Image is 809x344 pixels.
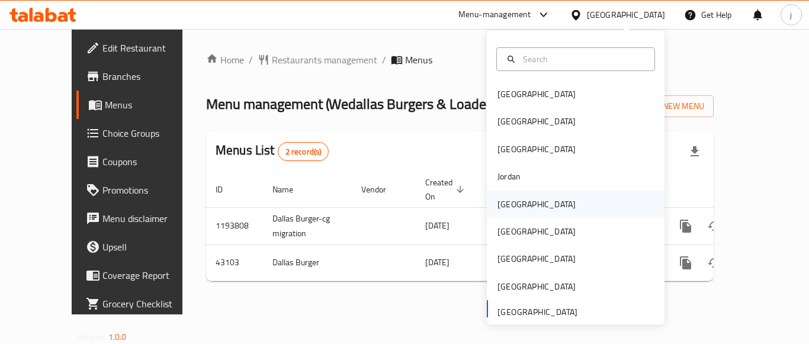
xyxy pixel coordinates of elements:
[249,53,253,67] li: /
[216,182,238,197] span: ID
[278,142,329,161] div: Total records count
[425,175,468,204] span: Created On
[680,137,709,166] div: Export file
[102,183,197,197] span: Promotions
[76,176,207,204] a: Promotions
[700,249,728,277] button: Change Status
[76,233,207,261] a: Upsell
[518,53,647,66] input: Search
[258,53,377,67] a: Restaurants management
[76,119,207,147] a: Choice Groups
[497,280,576,293] div: [GEOGRAPHIC_DATA]
[102,69,197,83] span: Branches
[102,297,197,311] span: Grocery Checklist
[105,98,197,112] span: Menus
[76,147,207,176] a: Coupons
[361,182,402,197] span: Vendor
[102,155,197,169] span: Coupons
[425,255,450,270] span: [DATE]
[278,146,329,157] span: 2 record(s)
[263,245,352,281] td: Dallas Burger
[700,212,728,240] button: Change Status
[206,245,263,281] td: 43103
[76,34,207,62] a: Edit Restaurant
[497,225,576,238] div: [GEOGRAPHIC_DATA]
[102,126,197,140] span: Choice Groups
[631,99,704,114] span: Add New Menu
[206,91,529,117] span: Menu management ( Wedallas Burgers & Loaded Fries )
[497,198,576,211] div: [GEOGRAPHIC_DATA]
[790,8,792,21] span: j
[216,142,329,161] h2: Menus List
[587,8,665,21] div: [GEOGRAPHIC_DATA]
[206,207,263,245] td: 1193808
[672,249,700,277] button: more
[272,182,309,197] span: Name
[622,95,714,117] button: Add New Menu
[102,240,197,254] span: Upsell
[497,115,576,128] div: [GEOGRAPHIC_DATA]
[102,211,197,226] span: Menu disclaimer
[76,204,207,233] a: Menu disclaimer
[497,252,576,265] div: [GEOGRAPHIC_DATA]
[206,53,244,67] a: Home
[272,53,377,67] span: Restaurants management
[76,290,207,318] a: Grocery Checklist
[425,218,450,233] span: [DATE]
[206,53,714,67] nav: breadcrumb
[382,53,386,67] li: /
[76,261,207,290] a: Coverage Report
[458,8,531,22] div: Menu-management
[497,143,576,156] div: [GEOGRAPHIC_DATA]
[102,41,197,55] span: Edit Restaurant
[405,53,432,67] span: Menus
[497,170,521,183] div: Jordan
[263,207,352,245] td: Dallas Burger-cg migration
[76,91,207,119] a: Menus
[102,268,197,282] span: Coverage Report
[672,212,700,240] button: more
[76,62,207,91] a: Branches
[497,88,576,101] div: [GEOGRAPHIC_DATA]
